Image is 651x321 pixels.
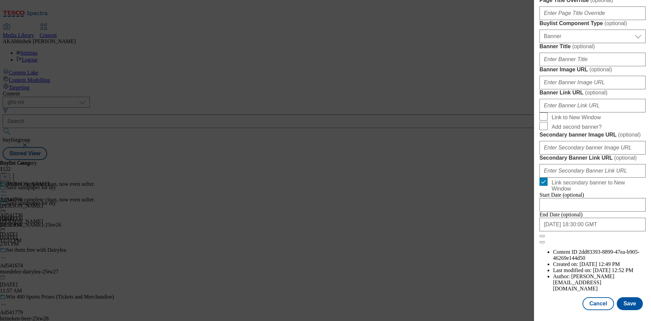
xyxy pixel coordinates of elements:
span: 2dd83393-8899-47ea-b905-46269e144d50 [553,249,639,261]
span: [DATE] 12:49 PM [579,261,620,267]
span: [PERSON_NAME][EMAIL_ADDRESS][DOMAIN_NAME] [553,273,614,291]
span: Link secondary banner to New Window [552,180,643,192]
span: ( optional ) [618,132,641,138]
button: Save [617,297,643,310]
input: Enter Page Title Override [539,6,646,20]
label: Buylist Component Type [539,20,646,27]
label: Banner Link URL [539,89,646,96]
input: Enter Date [539,198,646,212]
span: ( optional ) [614,155,637,161]
span: Link to New Window [552,114,601,121]
label: Banner Title [539,43,646,50]
li: Last modified on: [553,267,646,273]
button: Cancel [583,297,614,310]
li: Created on: [553,261,646,267]
label: Secondary Banner Link URL [539,155,646,161]
li: Content ID [553,249,646,261]
span: ( optional ) [585,90,608,95]
input: Enter Banner Title [539,53,646,66]
label: Banner Image URL [539,66,646,73]
span: End Date (optional) [539,212,583,217]
input: Enter Banner Image URL [539,76,646,89]
span: ( optional ) [605,20,627,26]
input: Enter Banner Link URL [539,99,646,112]
span: ( optional ) [572,43,595,49]
label: Secondary banner Image URL [539,131,646,138]
span: Add second banner? [552,124,602,130]
span: ( optional ) [589,67,612,72]
input: Enter Date [539,218,646,231]
button: Close [539,235,545,237]
span: Start Date (optional) [539,192,584,198]
input: Enter Secondary banner Image URL [539,141,646,155]
li: Author: [553,273,646,292]
span: [DATE] 12:52 PM [593,267,633,273]
input: Enter Secondary Banner Link URL [539,164,646,178]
